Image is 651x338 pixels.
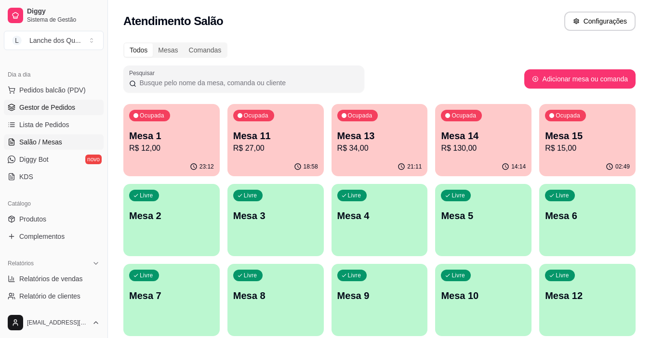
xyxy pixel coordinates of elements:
[123,264,220,336] button: LivreMesa 7
[4,169,104,184] a: KDS
[441,209,526,222] p: Mesa 5
[337,129,422,143] p: Mesa 13
[12,36,22,45] span: L
[539,104,636,176] button: OcupadaMesa 15R$ 15,0002:49
[556,192,569,199] p: Livre
[19,172,33,182] span: KDS
[545,289,630,302] p: Mesa 12
[4,152,104,167] a: Diggy Botnovo
[452,112,476,119] p: Ocupada
[129,129,214,143] p: Mesa 1
[8,260,34,267] span: Relatórios
[539,184,636,256] button: LivreMesa 6
[123,184,220,256] button: LivreMesa 2
[348,112,372,119] p: Ocupada
[27,7,100,16] span: Diggy
[545,209,630,222] p: Mesa 6
[4,31,104,50] button: Select a team
[304,163,318,170] p: 18:58
[4,196,104,211] div: Catálogo
[556,272,569,279] p: Livre
[332,104,428,176] button: OcupadaMesa 13R$ 34,0021:11
[244,272,257,279] p: Livre
[337,209,422,222] p: Mesa 4
[348,272,361,279] p: Livre
[19,214,46,224] span: Produtos
[511,163,526,170] p: 14:14
[140,112,164,119] p: Ocupada
[19,291,80,301] span: Relatório de clientes
[227,264,324,336] button: LivreMesa 8
[19,232,65,241] span: Complementos
[19,137,62,147] span: Salão / Mesas
[4,117,104,132] a: Lista de Pedidos
[4,134,104,150] a: Salão / Mesas
[227,184,324,256] button: LivreMesa 3
[233,143,318,154] p: R$ 27,00
[337,143,422,154] p: R$ 34,00
[129,289,214,302] p: Mesa 7
[233,129,318,143] p: Mesa 11
[136,78,359,88] input: Pesquisar
[556,112,580,119] p: Ocupada
[332,264,428,336] button: LivreMesa 9
[19,120,69,130] span: Lista de Pedidos
[615,163,630,170] p: 02:49
[4,4,104,27] a: DiggySistema de Gestão
[441,129,526,143] p: Mesa 14
[452,272,465,279] p: Livre
[29,36,81,45] div: Lanche dos Qu ...
[4,229,104,244] a: Complementos
[129,209,214,222] p: Mesa 2
[227,104,324,176] button: OcupadaMesa 11R$ 27,0018:58
[129,143,214,154] p: R$ 12,00
[27,16,100,24] span: Sistema de Gestão
[4,100,104,115] a: Gestor de Pedidos
[435,184,531,256] button: LivreMesa 5
[153,43,183,57] div: Mesas
[27,319,88,326] span: [EMAIL_ADDRESS][DOMAIN_NAME]
[233,289,318,302] p: Mesa 8
[123,13,223,29] h2: Atendimento Salão
[337,289,422,302] p: Mesa 9
[4,82,104,98] button: Pedidos balcão (PDV)
[233,209,318,222] p: Mesa 3
[19,85,86,95] span: Pedidos balcão (PDV)
[348,192,361,199] p: Livre
[539,264,636,336] button: LivreMesa 12
[140,192,153,199] p: Livre
[123,104,220,176] button: OcupadaMesa 1R$ 12,0023:12
[4,271,104,286] a: Relatórios de vendas
[184,43,227,57] div: Comandas
[407,163,422,170] p: 21:11
[4,311,104,334] button: [EMAIL_ADDRESS][DOMAIN_NAME]
[244,112,268,119] p: Ocupada
[129,69,158,77] label: Pesquisar
[19,103,75,112] span: Gestor de Pedidos
[332,184,428,256] button: LivreMesa 4
[4,288,104,304] a: Relatório de clientes
[244,192,257,199] p: Livre
[564,12,636,31] button: Configurações
[140,272,153,279] p: Livre
[19,155,49,164] span: Diggy Bot
[545,129,630,143] p: Mesa 15
[4,306,104,321] a: Relatório de mesas
[4,211,104,227] a: Produtos
[199,163,214,170] p: 23:12
[524,69,636,89] button: Adicionar mesa ou comanda
[441,289,526,302] p: Mesa 10
[435,264,531,336] button: LivreMesa 10
[545,143,630,154] p: R$ 15,00
[441,143,526,154] p: R$ 130,00
[452,192,465,199] p: Livre
[435,104,531,176] button: OcupadaMesa 14R$ 130,0014:14
[4,67,104,82] div: Dia a dia
[19,274,83,284] span: Relatórios de vendas
[124,43,153,57] div: Todos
